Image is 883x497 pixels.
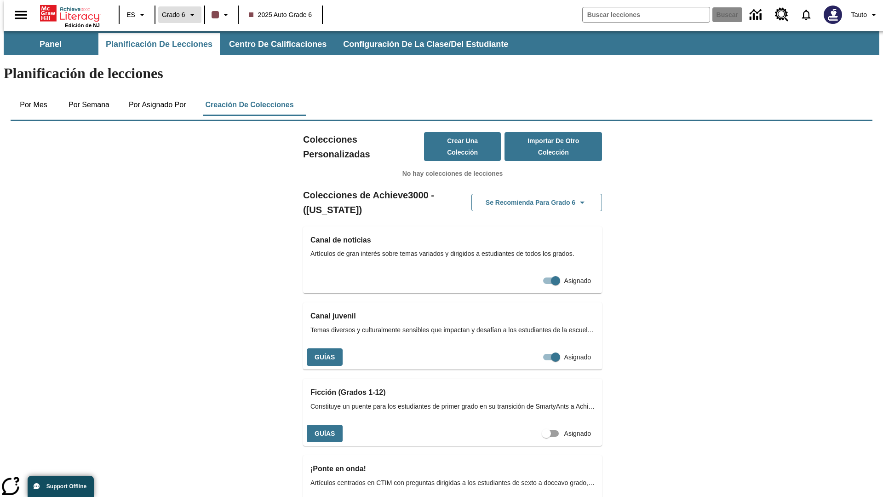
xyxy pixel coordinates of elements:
span: Asignado [564,353,591,362]
span: Edición de NJ [65,23,100,28]
button: Escoja un nuevo avatar [818,3,848,27]
h3: Ficción (Grados 1-12) [310,386,595,399]
div: Subbarra de navegación [4,33,516,55]
span: Artículos centrados en CTIM con preguntas dirigidas a los estudiantes de sexto a doceavo grado, q... [310,478,595,488]
span: Artículos de gran interés sobre temas variados y dirigidos a estudiantes de todos los grados. [310,249,595,259]
span: Grado 6 [162,10,185,20]
button: Planificación de lecciones [98,33,220,55]
button: Crear una colección [424,132,501,161]
button: Por mes [11,94,57,116]
span: Constituye un puente para los estudiantes de primer grado en su transición de SmartyAnts a Achiev... [310,402,595,411]
button: Perfil/Configuración [848,6,883,23]
h1: Planificación de lecciones [4,65,879,82]
h3: ¡Ponte en onda! [310,462,595,475]
a: Notificaciones [794,3,818,27]
button: Creación de colecciones [198,94,301,116]
span: ES [126,10,135,20]
button: El color de la clase es café oscuro. Cambiar el color de la clase. [208,6,235,23]
h3: Canal juvenil [310,310,595,323]
span: Asignado [564,276,591,286]
span: 2025 Auto Grade 6 [249,10,312,20]
h3: Canal de noticias [310,234,595,247]
button: Por asignado por [121,94,194,116]
span: Temas diversos y culturalmente sensibles que impactan y desafían a los estudiantes de la escuela ... [310,325,595,335]
button: Centro de calificaciones [222,33,334,55]
button: Grado: Grado 6, Elige un grado [158,6,201,23]
span: Support Offline [46,483,86,490]
button: Guías [307,348,343,366]
button: Importar de otro Colección [505,132,602,161]
button: Por semana [61,94,117,116]
a: Portada [40,4,100,23]
button: Support Offline [28,476,94,497]
button: Guías [307,425,343,443]
span: Tauto [851,10,867,20]
h2: Colecciones de Achieve3000 - ([US_STATE]) [303,188,453,217]
a: Centro de información [744,2,769,28]
p: No hay colecciones de lecciones [303,169,602,179]
button: Panel [5,33,97,55]
span: Asignado [564,429,591,439]
img: Avatar [824,6,842,24]
button: Se recomienda para Grado 6 [471,194,602,212]
div: Portada [40,3,100,28]
button: Lenguaje: ES, Selecciona un idioma [122,6,152,23]
div: Subbarra de navegación [4,31,879,55]
h2: Colecciones Personalizadas [303,132,424,162]
a: Centro de recursos, Se abrirá en una pestaña nueva. [769,2,794,27]
button: Configuración de la clase/del estudiante [336,33,516,55]
button: Abrir el menú lateral [7,1,34,29]
input: Buscar campo [583,7,710,22]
